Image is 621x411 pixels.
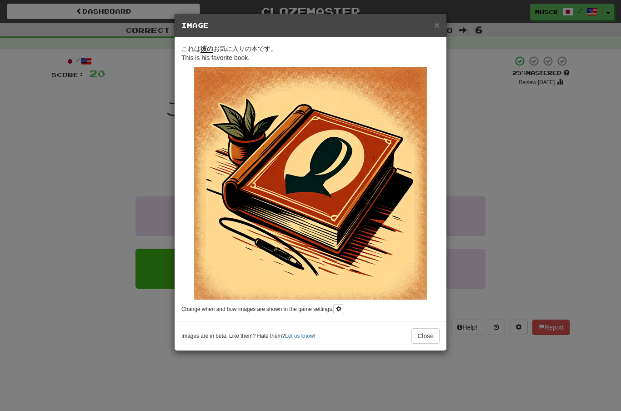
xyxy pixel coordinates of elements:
[181,45,277,53] span: これは お気に入りの本です。
[285,333,314,339] a: Let us know
[181,332,316,340] small: Images are in beta. Like them? Hate them? !
[181,44,440,62] p: This is his favorite book.
[181,21,440,30] h5: Image
[434,20,440,30] button: Close
[194,67,427,300] img: ff9996f5-1208-41c7-b78f-6e79da5d6dc4.small.png
[411,328,440,344] button: Close
[434,20,440,30] span: ×
[181,306,333,312] small: Change when and how images are shown in the game settings.
[200,45,213,53] u: 彼の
